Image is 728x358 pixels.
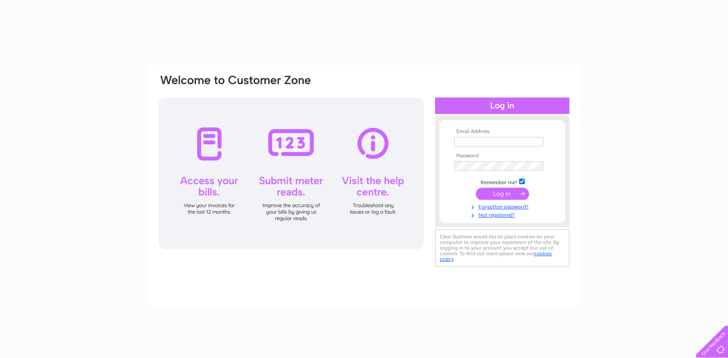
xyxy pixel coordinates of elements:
th: Password: [452,153,552,159]
th: Email Address: [452,129,552,135]
a: cookies policy [440,251,552,262]
a: Forgotten password? [454,202,552,210]
div: Clear Business would like to place cookies on your computer to improve your experience of the sit... [435,229,569,267]
input: Submit [476,188,529,200]
td: Remember me? [452,177,552,186]
a: Not registered? [454,210,552,218]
